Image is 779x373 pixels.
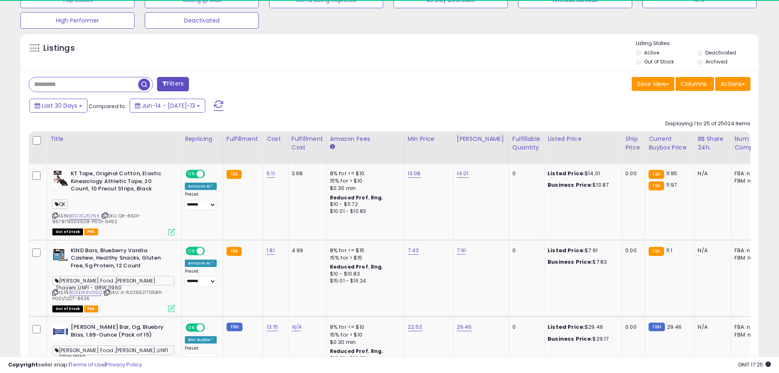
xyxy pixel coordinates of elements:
div: Amazon AI * [185,183,217,190]
h5: Listings [43,43,75,54]
span: Compared to: [89,102,126,110]
label: Archived [705,58,727,65]
span: OFF [204,324,217,331]
div: Preset: [185,269,217,287]
div: Repricing [185,135,220,143]
a: 29.46 [457,323,472,331]
span: Columns [681,80,707,88]
span: [PERSON_NAME] Food ,[PERSON_NAME] ,Thayers ,UNFI - GRW 11960 [52,276,174,285]
div: 4.99 [292,247,320,254]
img: 41yTUKZTJtL._SL40_.jpg [52,247,69,263]
div: $10 - $10.83 [330,271,398,278]
span: Last 30 Days [42,102,77,110]
span: OFF [204,171,217,178]
span: 2025-08-13 17:25 GMT [738,361,771,368]
a: 6.11 [267,170,275,178]
div: FBA: n/a [734,247,761,254]
a: B002CJ62N6 [69,212,100,219]
span: 11.1 [666,246,673,254]
a: 14.01 [457,170,469,178]
b: Listed Price: [548,246,585,254]
span: OFF [204,247,217,254]
div: Fulfillment [227,135,260,143]
div: ASIN: [52,170,175,235]
a: N/A [292,323,301,331]
span: ON [186,324,197,331]
div: 0.00 [625,170,639,177]
a: 13.15 [267,323,278,331]
span: All listings that are currently out of stock and unavailable for purchase on Amazon [52,228,83,235]
div: Win BuyBox * [185,336,217,344]
span: QK [52,199,68,209]
div: FBA: n/a [734,170,761,177]
div: Preset: [185,346,217,364]
div: seller snap | | [8,361,142,369]
a: Terms of Use [70,361,105,368]
div: $10 - $11.72 [330,201,398,208]
div: $29.17 [548,335,615,343]
small: FBM [227,323,242,331]
div: Preset: [185,192,217,210]
b: Reduced Prof. Rng. [330,348,384,355]
button: High Performer [20,12,135,29]
b: Listed Price: [548,170,585,177]
small: FBA [649,181,664,190]
div: Amazon AI * [185,260,217,267]
strong: Copyright [8,361,38,368]
label: Deactivated [705,49,736,56]
div: FBM: n/a [734,254,761,262]
div: 15% for > $15 [330,254,398,262]
div: 8% for <= $15 [330,247,398,254]
button: Columns [676,77,714,91]
div: $0.30 min [330,185,398,192]
div: $7.83 [548,258,615,266]
div: Current Buybox Price [649,135,691,152]
button: Filters [157,77,189,91]
div: Ship Price [625,135,642,152]
div: Title [50,135,178,143]
div: Cost [267,135,285,143]
div: 3.68 [292,170,320,177]
b: KIND Bars, Blueberry Vanilla Cashew, Healthy Snacks, Gluten Free, 5g Protein, 12 Count [71,247,170,272]
small: FBA [227,170,242,179]
a: 1.81 [267,246,275,255]
a: B00EW6V06Q [69,289,102,296]
div: Displaying 1 to 25 of 25024 items [665,120,750,128]
div: Min Price [408,135,450,143]
div: $13.87 [548,181,615,189]
div: $15.01 - $16.24 [330,278,398,285]
div: Listed Price [548,135,618,143]
span: ON [186,171,197,178]
img: 41z8NEOs2qL._SL40_.jpg [52,170,69,186]
button: Last 30 Days [29,99,88,113]
span: 11.97 [666,181,677,189]
div: Fulfillment Cost [292,135,323,152]
b: KT Tape, Original Cotton, Elastic Kinesiology Athletic Tape, 20 Count, 10 Precut Strips, Black [71,170,170,195]
div: BB Share 24h. [698,135,727,152]
div: 15% for > $10 [330,331,398,339]
small: Amazon Fees. [330,143,335,151]
b: Reduced Prof. Rng. [330,263,384,270]
small: FBA [649,170,664,179]
span: | SKU: A-602652170584-P001/12CT-8635 [52,289,164,301]
div: $7.91 [548,247,615,254]
div: 8% for <= $10 [330,323,398,331]
div: 0 [512,323,538,331]
a: 7.91 [457,246,466,255]
b: [PERSON_NAME] Bar, Og, Bluebry Bliss, 1.69-Ounce (Pack of 15) [71,323,170,341]
div: 0 [512,247,538,254]
b: Listed Price: [548,323,585,331]
p: Listing States: [636,40,759,47]
button: Deactivated [145,12,259,29]
div: ASIN: [52,247,175,312]
img: 41tunbHK3SL._SL40_.jpg [52,323,69,340]
small: FBA [649,247,664,256]
div: 0.00 [625,247,639,254]
div: 0.00 [625,323,639,331]
span: All listings that are currently out of stock and unavailable for purchase on Amazon [52,305,83,312]
b: Business Price: [548,258,593,266]
span: | SKU: QK-8424-857879003508-P001-6492 [52,212,141,225]
button: Save View [632,77,674,91]
div: N/A [698,323,725,331]
div: $29.46 [548,323,615,331]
